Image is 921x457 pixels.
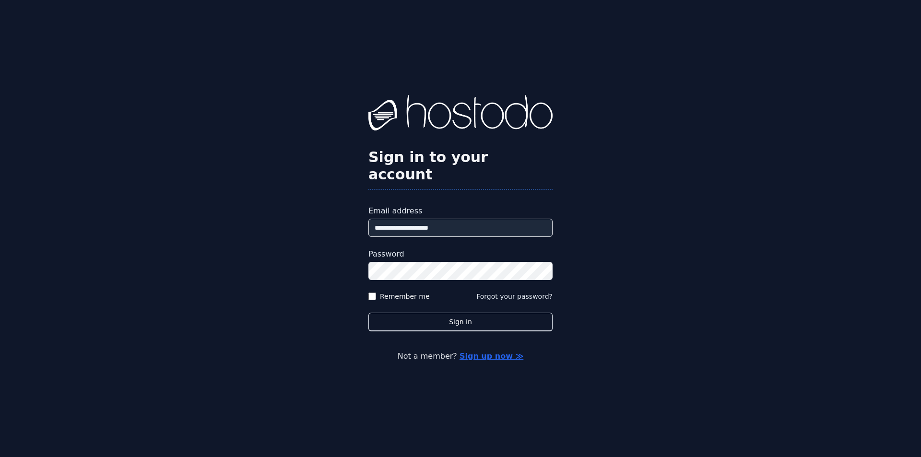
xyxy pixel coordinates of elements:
[46,351,875,362] p: Not a member?
[368,248,553,260] label: Password
[368,205,553,217] label: Email address
[368,313,553,331] button: Sign in
[368,95,553,133] img: Hostodo
[380,292,430,301] label: Remember me
[368,149,553,183] h2: Sign in to your account
[460,352,523,361] a: Sign up now ≫
[476,292,553,301] button: Forgot your password?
